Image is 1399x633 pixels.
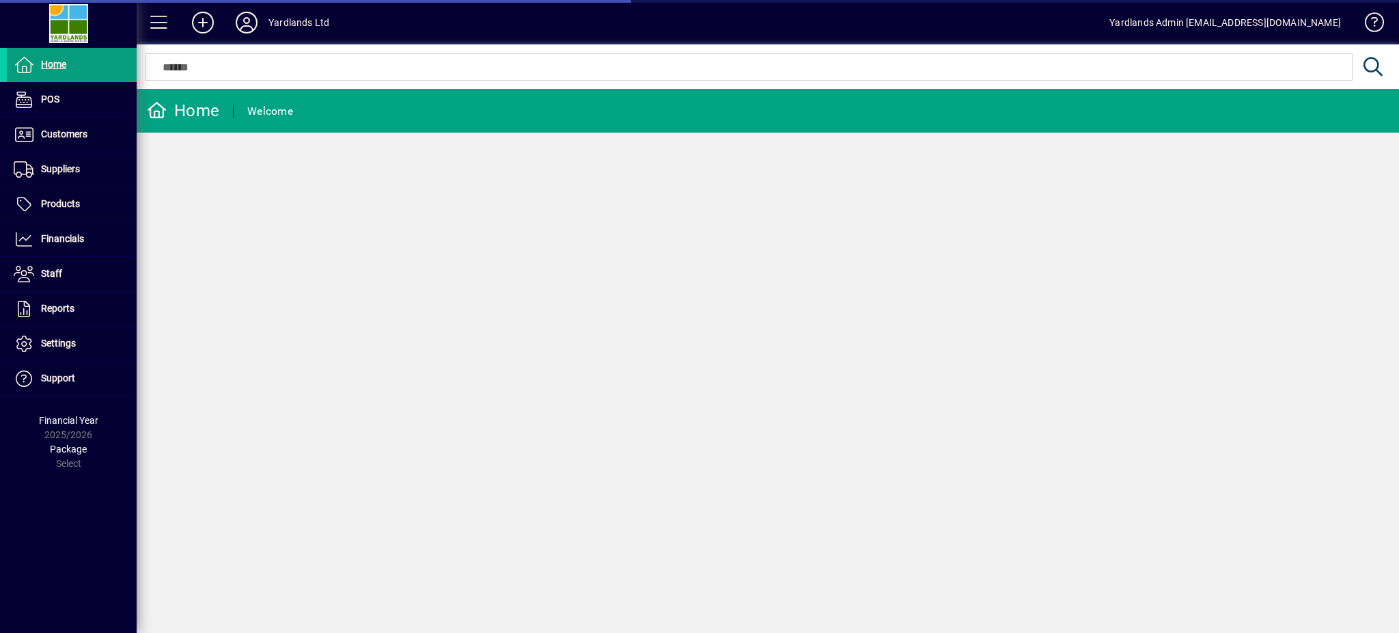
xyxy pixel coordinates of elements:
span: Suppliers [41,163,80,174]
a: Settings [7,327,137,361]
span: Support [41,373,75,383]
span: Staff [41,268,62,279]
button: Profile [225,10,268,35]
div: Yardlands Admin [EMAIL_ADDRESS][DOMAIN_NAME] [1109,12,1341,33]
div: Yardlands Ltd [268,12,329,33]
a: Knowledge Base [1355,3,1382,47]
button: Add [181,10,225,35]
a: Products [7,187,137,221]
a: POS [7,83,137,117]
span: Home [41,59,66,70]
div: Welcome [247,100,293,122]
span: Settings [41,338,76,349]
a: Customers [7,118,137,152]
a: Suppliers [7,152,137,187]
span: Package [50,444,87,455]
span: Reports [41,303,74,314]
a: Support [7,362,137,396]
span: Financial Year [39,415,98,426]
span: Financials [41,233,84,244]
div: Home [147,100,219,122]
a: Financials [7,222,137,256]
a: Reports [7,292,137,326]
span: Customers [41,129,87,139]
span: Products [41,198,80,209]
a: Staff [7,257,137,291]
span: POS [41,94,59,105]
